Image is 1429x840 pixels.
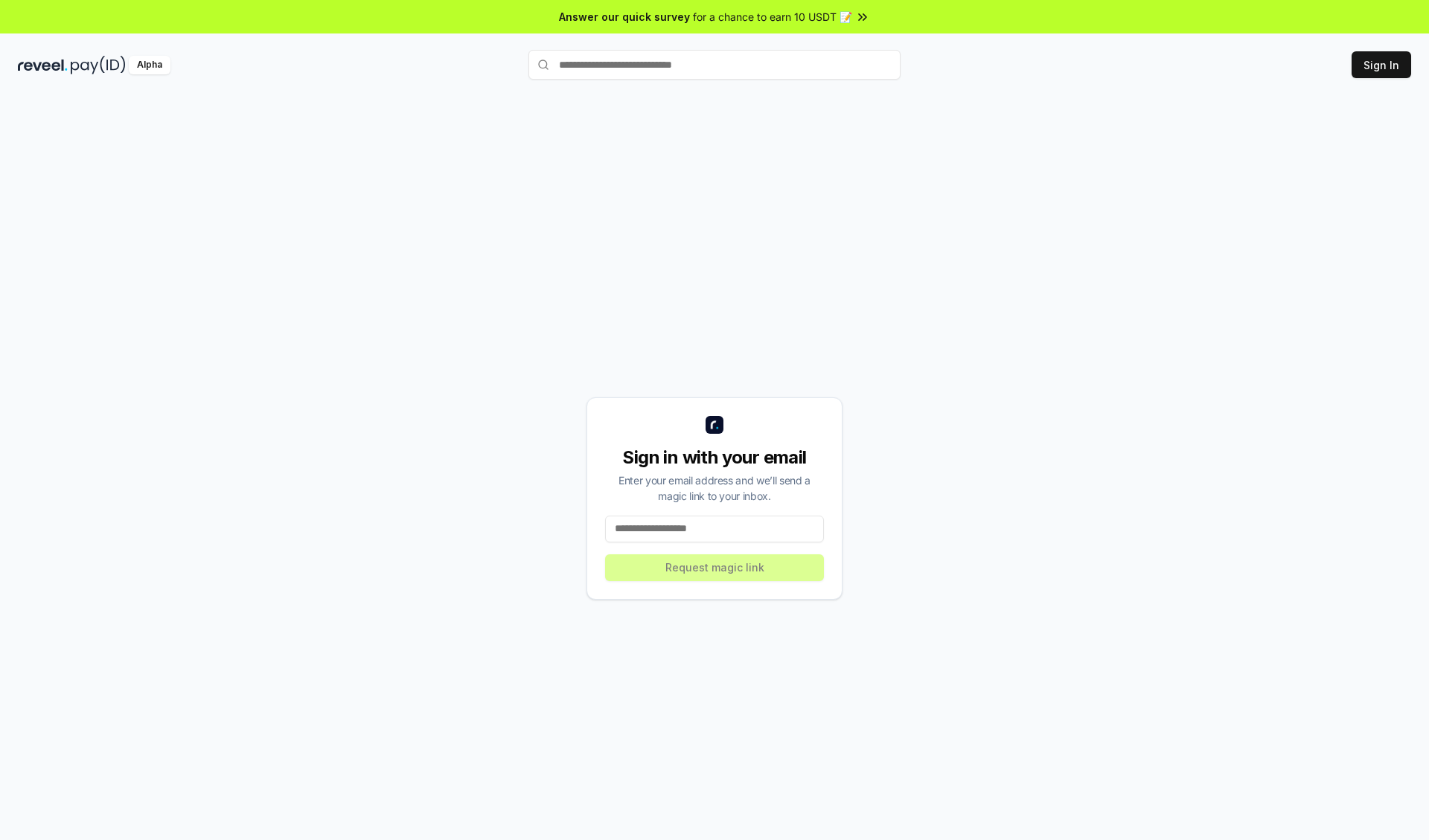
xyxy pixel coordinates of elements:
img: reveel_dark [18,56,68,74]
img: logo_small [706,416,723,434]
span: for a chance to earn 10 USDT 📝 [693,9,852,25]
div: Enter your email address and we’ll send a magic link to your inbox. [605,472,824,504]
button: Sign In [1352,51,1411,78]
span: Answer our quick survey [559,9,690,25]
img: pay_id [71,56,126,74]
div: Alpha [129,56,170,74]
div: Sign in with your email [605,446,824,469]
